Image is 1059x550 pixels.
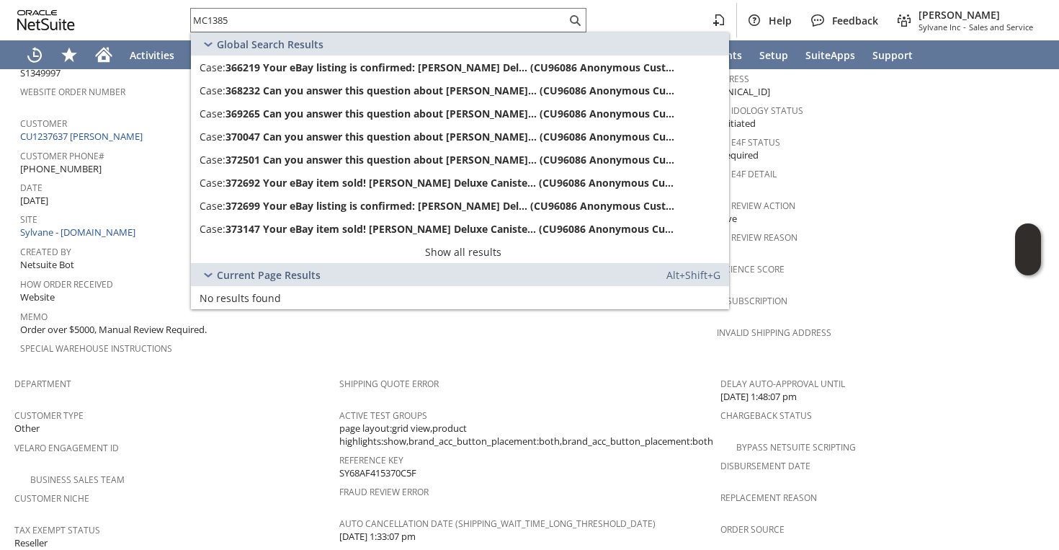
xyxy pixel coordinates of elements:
span: S1349997 [20,66,61,80]
span: Reseller [14,536,48,550]
a: Memo [20,311,48,323]
svg: Shortcuts [61,46,78,63]
a: Case:369265 Can you answer this question about [PERSON_NAME]... (CU96086 Anonymous Customer)Edit: [191,102,729,125]
span: Case: [200,61,225,74]
span: 369265 Can you answer this question about [PERSON_NAME]... (CU96086 Anonymous Customer) [225,107,676,120]
svg: logo [17,10,75,30]
div: Shortcuts [52,40,86,69]
a: Fraud Review Reason [701,231,797,244]
span: 372699 Your eBay listing is confirmed: [PERSON_NAME] Del... (CU96086 Anonymous Customer) [225,199,676,213]
span: Other [14,422,40,435]
a: Show all results [191,240,729,263]
a: SuiteApps [797,40,864,69]
a: Replacement reason [720,492,817,504]
a: Customer Type [14,409,84,422]
span: Support [872,48,913,62]
a: Setup [751,40,797,69]
span: Activities [130,48,174,62]
span: Feedback [832,14,878,27]
a: Bypass NetSuite Scripting [736,441,856,453]
a: Order Source [720,523,785,536]
a: From Subscription [701,295,787,307]
span: - [963,22,966,32]
span: [PHONE_NUMBER] [20,162,102,176]
a: Customer [20,117,67,130]
a: Case:368232 Can you answer this question about [PERSON_NAME]... (CU96086 Anonymous Customer)Edit: [191,79,729,102]
span: Global Search Results [217,37,323,51]
span: No results found [200,291,281,305]
a: Case:372699 Your eBay listing is confirmed: [PERSON_NAME] Del... (CU96086 Anonymous Customer)Edit: [191,194,729,217]
a: Case:366219 Your eBay listing is confirmed: [PERSON_NAME] Del... (CU96086 Anonymous Customer)Edit: [191,56,729,79]
a: Fraud Review Action [701,200,795,212]
a: Auto Cancellation Date (shipping_wait_time_long_threshold_date) [339,518,656,530]
svg: Search [566,12,584,29]
a: Fraud E4F Detail [701,168,777,180]
a: Warehouse [183,40,256,69]
a: Home [86,40,121,69]
a: Recent Records [17,40,52,69]
span: Current Page Results [217,268,321,282]
span: Case: [200,84,225,97]
span: Setup [759,48,788,62]
a: Created By [20,246,71,258]
span: Case: [200,222,225,236]
a: Case:372501 Can you answer this question about [PERSON_NAME]... (CU96086 Anonymous Customer)Edit: [191,148,729,171]
a: Fraud Review Error [339,486,429,498]
a: Invalid Shipping Address [717,327,831,339]
a: Sylvane - [DOMAIN_NAME] [20,226,139,239]
a: Case:373147 Your eBay item sold! [PERSON_NAME] Deluxe Caniste... (CU96086 Anonymous Customer)Edit: [191,217,729,240]
span: 372692 Your eBay item sold! [PERSON_NAME] Deluxe Caniste... (CU96086 Anonymous Customer) [225,176,676,190]
a: Velaro Engagement ID [14,442,119,454]
a: Site [20,213,37,226]
span: Help [769,14,792,27]
iframe: Click here to launch Oracle Guided Learning Help Panel [1015,223,1041,275]
span: Sylvane Inc [919,22,960,32]
span: Website [20,290,55,304]
a: Reference Key [339,454,403,466]
a: Case:372692 Your eBay item sold! [PERSON_NAME] Deluxe Caniste... (CU96086 Anonymous Customer)Edit: [191,171,729,194]
a: Date [20,182,43,194]
span: [PERSON_NAME] [919,8,1033,22]
span: 366219 Your eBay listing is confirmed: [PERSON_NAME] Del... (CU96086 Anonymous Customer) [225,61,676,74]
span: 373147 Your eBay item sold! [PERSON_NAME] Deluxe Caniste... (CU96086 Anonymous Customer) [225,222,676,236]
span: 368232 Can you answer this question about [PERSON_NAME]... (CU96086 Anonymous Customer) [225,84,676,97]
a: Website Order Number [20,86,125,98]
a: Delay Auto-Approval Until [720,378,845,390]
span: page layout:grid view,product highlights:show,brand_acc_button_placement:both,brand_acc_button_pl... [339,422,713,448]
a: No results found [191,286,729,309]
svg: Recent Records [26,46,43,63]
input: Search [191,12,566,29]
a: Fraud E4F Status [701,136,780,148]
span: [DATE] 1:33:07 pm [339,530,416,544]
span: Oracle Guided Learning Widget. To move around, please hold and drag [1015,250,1041,276]
a: Chargeback Status [720,409,812,422]
a: Customer Niche [14,492,89,505]
a: CU1237637 [PERSON_NAME] [20,130,146,143]
span: 372501 Can you answer this question about [PERSON_NAME]... (CU96086 Anonymous Customer) [225,153,676,167]
span: Case: [200,199,225,213]
a: Sift Science Score [701,263,785,275]
span: SY68AF415370C5F [339,466,416,480]
a: Activities [121,40,183,69]
span: [DATE] 1:48:07 pm [720,390,797,404]
span: Sales and Service [969,22,1033,32]
span: [TECHNICAL_ID] [701,85,770,99]
a: Shipping Quote Error [339,378,439,390]
span: Case: [200,153,225,167]
span: Not Required [701,148,759,162]
a: Special Warehouse Instructions [20,342,172,355]
a: Tax Exempt Status [14,524,100,536]
a: Active Test Groups [339,409,427,422]
span: [DATE] [20,194,48,208]
a: Fraud Idology Status [701,105,803,117]
span: SuiteApps [805,48,855,62]
svg: Home [95,46,112,63]
a: Customer Phone# [20,150,104,162]
span: Netsuite Bot [20,258,74,272]
span: Case: [200,130,225,143]
span: 370047 Can you answer this question about [PERSON_NAME]... (CU96086 Anonymous Customer) [225,130,676,143]
a: How Order Received [20,278,113,290]
a: Business Sales Team [30,474,125,486]
span: Order over $5000, Manual Review Required. [20,323,207,337]
span: Case: [200,107,225,120]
